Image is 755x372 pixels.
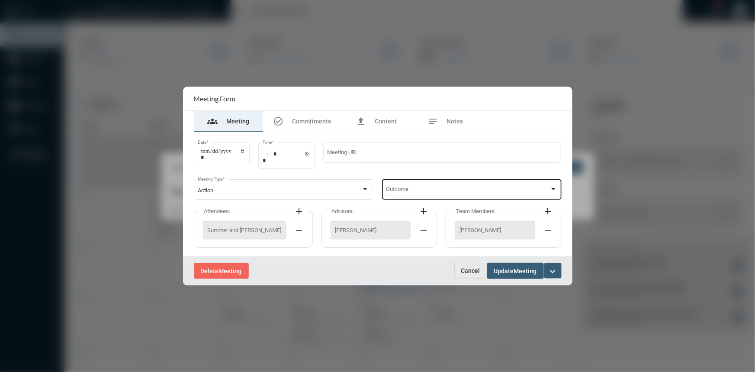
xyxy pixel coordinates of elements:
[207,116,218,126] mat-icon: groups
[273,116,284,126] mat-icon: task_alt
[226,118,249,125] span: Meeting
[328,208,359,214] label: Advisors:
[543,206,553,217] mat-icon: add
[548,266,558,277] mat-icon: expand_more
[294,206,305,217] mat-icon: add
[514,268,537,275] span: Meeting
[200,208,235,214] label: Attendees:
[198,187,213,194] span: Action
[201,268,219,275] span: Delete
[194,263,249,279] button: DeleteMeeting
[356,116,366,126] mat-icon: file_upload
[335,227,406,233] span: [PERSON_NAME]
[494,268,514,275] span: Update
[292,118,331,125] span: Commitments
[375,118,397,125] span: Content
[294,226,305,236] mat-icon: remove
[543,226,553,236] mat-icon: remove
[487,263,544,279] button: UpdateMeeting
[452,208,500,214] label: Team Members:
[418,226,429,236] mat-icon: remove
[194,94,236,103] h2: Meeting Form
[461,267,480,274] span: Cancel
[454,263,487,278] button: Cancel
[447,118,463,125] span: Notes
[459,227,530,233] span: [PERSON_NAME]
[208,227,282,233] span: Summer and [PERSON_NAME]
[219,268,242,275] span: Meeting
[428,116,438,126] mat-icon: notes
[418,206,429,217] mat-icon: add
